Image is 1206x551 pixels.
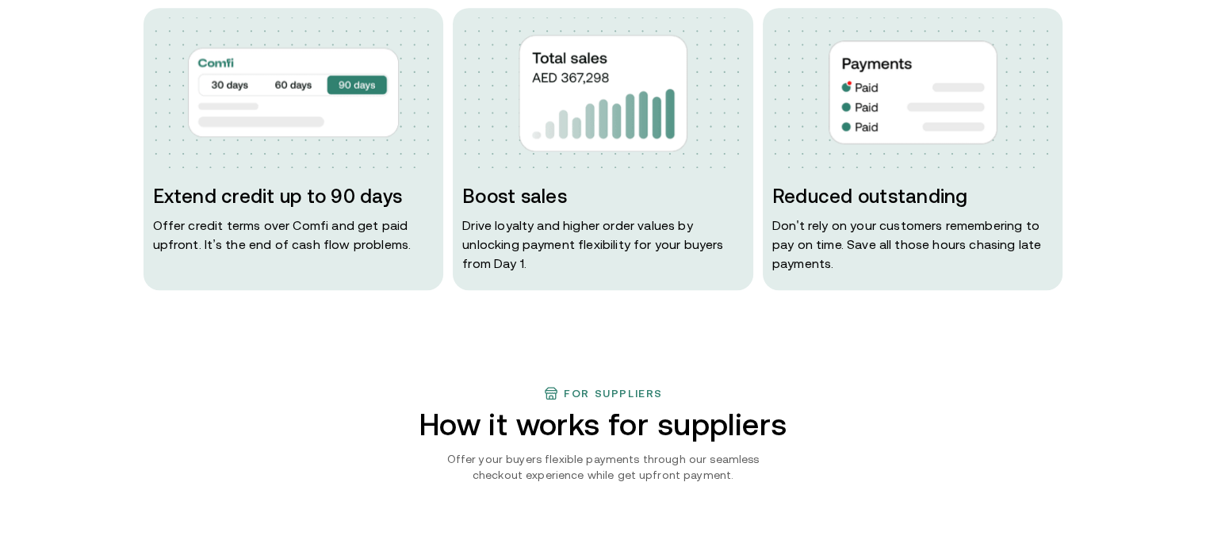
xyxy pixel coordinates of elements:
p: Don ' t rely on your customers remembering to pay on time. Save all those hours chasing late paym... [772,216,1054,273]
img: dots [153,17,435,168]
h2: How it works for suppliers [372,408,834,442]
p: Offer credit terms over Comfi and get paid upfront. It’s the end of cash flow problems. [153,216,435,254]
p: Offer your buyers flexible payments through our seamless checkout experience while get upfront pa... [423,451,783,483]
h3: Extend credit up to 90 days [153,184,435,209]
h3: Reduced outstanding [772,184,1054,209]
img: img [829,40,997,144]
img: dots [462,17,744,168]
img: img [519,34,687,151]
img: finance [543,385,559,401]
img: dots [772,17,1054,168]
h3: For suppliers [564,387,663,400]
p: Drive loyalty and higher order values by unlocking payment flexibility for your buyers from Day 1. [462,216,744,273]
h3: Boost sales [462,184,744,209]
img: img [188,36,399,149]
